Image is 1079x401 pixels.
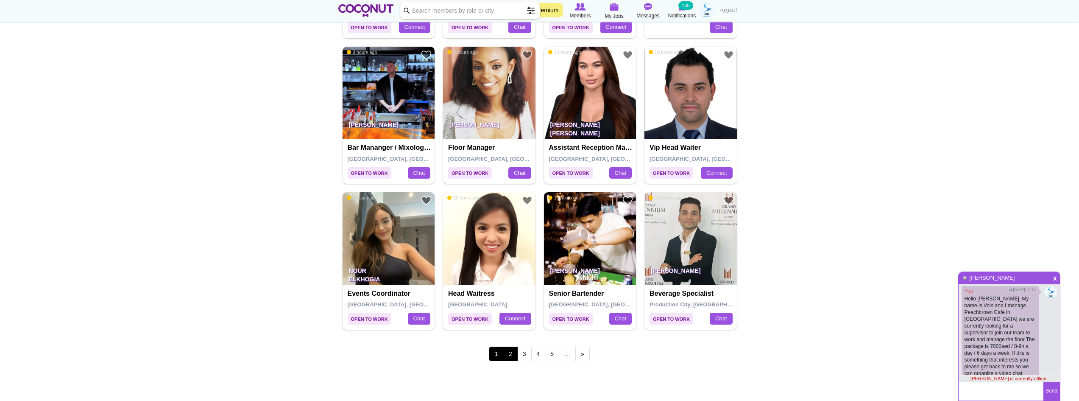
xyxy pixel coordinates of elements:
p: [PERSON_NAME] [343,115,435,139]
span: [GEOGRAPHIC_DATA], [GEOGRAPHIC_DATA] [448,156,569,162]
img: Messages [644,3,652,11]
a: Chat [609,167,632,179]
span: 1 [489,347,504,361]
img: 7.png [1044,286,1057,299]
span: Members [569,11,591,20]
a: You [965,288,973,294]
h4: Bar Mananger / Mixologist / Bartender [348,144,432,151]
span: Notifications [668,11,696,20]
a: Chat [408,313,430,325]
a: next › [575,347,590,361]
a: Chat [710,313,732,325]
a: Add to Favourites [421,195,432,206]
span: Open to Work [348,167,391,179]
span: [GEOGRAPHIC_DATA] [448,301,507,308]
span: 10 hours ago [649,195,682,201]
a: Add to Favourites [723,50,734,60]
h4: Head Waitress [448,290,533,297]
a: Connect [701,167,732,179]
span: 10 hours ago [447,195,480,201]
p: [PERSON_NAME] [443,115,535,139]
span: 10 hours ago [649,49,682,55]
span: Minimize [1044,273,1051,278]
button: Send [1043,382,1060,401]
span: [GEOGRAPHIC_DATA], [GEOGRAPHIC_DATA] [348,301,468,308]
span: … [559,347,576,361]
img: Notifications [678,3,686,11]
img: Browse Members [574,3,586,11]
a: 4 [531,347,546,361]
a: Add to Favourites [622,50,633,60]
span: 10 hours ago [548,195,581,201]
a: Add to Favourites [522,50,533,60]
a: Go Premium [521,3,563,17]
span: Open to Work [650,313,693,325]
p: [PERSON_NAME] [PERSON_NAME][EMAIL_ADDRESS][DOMAIN_NAME] [544,115,636,139]
h4: Vip Head Waiter [650,144,734,151]
a: Add to Favourites [622,195,633,206]
div: [PERSON_NAME] is currently offline. [959,375,1060,382]
span: Open to Work [549,313,593,325]
span: [GEOGRAPHIC_DATA], [GEOGRAPHIC_DATA] [650,156,770,162]
span: My Jobs [605,12,624,20]
span: Messages [636,11,660,20]
img: Home [338,4,394,17]
a: My Jobs My Jobs [597,2,631,20]
h4: Beverage specialist [650,290,734,297]
span: Open to Work [348,313,391,325]
span: Open to Work [549,167,593,179]
a: Add to Favourites [723,195,734,206]
a: [PERSON_NAME] [969,275,1015,281]
span: 9 hours ago [447,49,478,55]
h4: Events Coordinator [348,290,432,297]
a: Chat [609,313,632,325]
span: Open to Work [348,22,391,33]
p: [PERSON_NAME] [544,261,636,285]
span: 9 hours ago [347,195,377,201]
a: Connect [600,21,632,33]
a: Chat [508,21,531,33]
a: Connect [399,21,430,33]
span: Open to Work [650,167,693,179]
a: 3 [517,347,532,361]
span: Open to Work [448,167,492,179]
span: Production City, [GEOGRAPHIC_DATA] [650,301,752,308]
a: Notifications Notifications 185 [665,2,699,20]
small: 185 [678,1,693,10]
h4: Senior Bartender [549,290,633,297]
span: Open to Work [448,22,492,33]
input: Search members by role or city [400,2,540,19]
a: Connect [499,313,531,325]
a: Messages Messages [631,2,665,20]
a: Chat [508,167,531,179]
a: Browse Members Members [563,2,597,20]
a: Chat [408,167,430,179]
a: Add to Favourites [522,195,533,206]
span: [GEOGRAPHIC_DATA], [GEOGRAPHIC_DATA] [549,156,670,162]
h4: Assistant reception manager [549,144,633,151]
span: at [DATE] 17:17 [1009,287,1035,293]
span: Close [1051,274,1059,280]
a: Add to Favourites [421,50,432,60]
a: 5 [545,347,559,361]
span: Open to Work [448,313,492,325]
a: العربية [716,2,741,19]
span: Open to Work [549,22,593,33]
img: My Jobs [610,3,619,11]
a: Chat [710,21,732,33]
span: [GEOGRAPHIC_DATA], [GEOGRAPHIC_DATA] [348,156,468,162]
span: 10 hours ago [548,49,581,55]
span: [GEOGRAPHIC_DATA], [GEOGRAPHIC_DATA] [549,301,670,308]
h4: Floor Manager [448,144,533,151]
p: Hello [PERSON_NAME], My name is Voin and I manage Peachbrown Cafe in [GEOGRAPHIC_DATA] we are cur... [965,295,1036,377]
p: [PERSON_NAME] [644,261,737,285]
p: Nour ElKhogia [343,261,435,285]
a: 2 [503,347,518,361]
span: 9 hours ago [347,49,377,55]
